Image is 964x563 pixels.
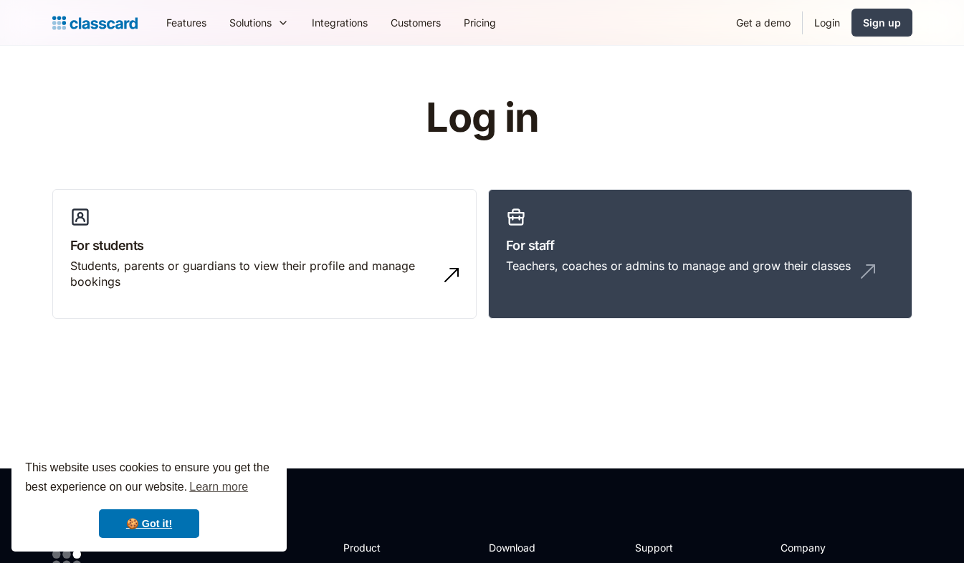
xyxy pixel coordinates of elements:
[635,540,693,555] h2: Support
[11,446,287,552] div: cookieconsent
[218,6,300,39] div: Solutions
[452,6,507,39] a: Pricing
[70,258,430,290] div: Students, parents or guardians to view their profile and manage bookings
[25,459,273,498] span: This website uses cookies to ensure you get the best experience on our website.
[155,6,218,39] a: Features
[506,236,894,255] h3: For staff
[379,6,452,39] a: Customers
[343,540,420,555] h2: Product
[187,476,250,498] a: learn more about cookies
[70,236,459,255] h3: For students
[489,540,548,555] h2: Download
[488,189,912,319] a: For staffTeachers, coaches or admins to manage and grow their classes
[229,15,272,30] div: Solutions
[254,96,710,140] h1: Log in
[300,6,379,39] a: Integrations
[851,9,912,37] a: Sign up
[506,258,851,274] div: Teachers, coaches or admins to manage and grow their classes
[803,6,851,39] a: Login
[863,15,901,30] div: Sign up
[99,509,199,538] a: dismiss cookie message
[52,13,138,33] a: home
[52,189,477,319] a: For studentsStudents, parents or guardians to view their profile and manage bookings
[725,6,802,39] a: Get a demo
[781,540,876,555] h2: Company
